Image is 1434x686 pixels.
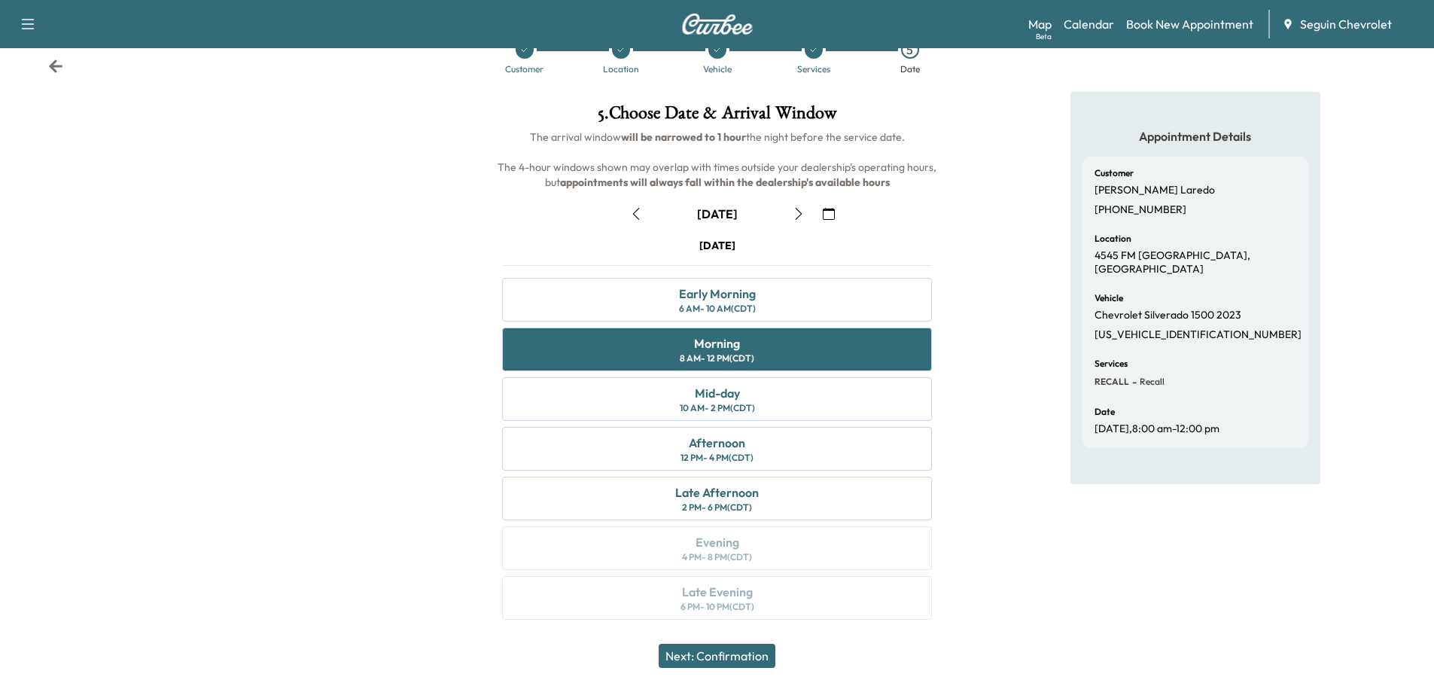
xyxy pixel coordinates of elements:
span: Seguin Chevrolet [1300,15,1392,33]
div: Vehicle [703,65,732,74]
div: Morning [694,334,740,352]
span: RECALL [1095,376,1129,388]
div: Date [900,65,920,74]
p: [DATE] , 8:00 am - 12:00 pm [1095,422,1219,436]
span: The arrival window the night before the service date. The 4-hour windows shown may overlap with t... [498,130,939,189]
div: Late Afternoon [675,483,759,502]
a: Book New Appointment [1126,15,1253,33]
b: will be narrowed to 1 hour [621,130,746,144]
h6: Services [1095,359,1128,368]
div: Beta [1036,31,1052,42]
p: [PERSON_NAME] Laredo [1095,184,1215,197]
h6: Location [1095,234,1131,243]
div: Back [48,59,63,74]
button: Next: Confirmation [659,644,775,668]
div: Mid-day [695,384,740,402]
p: Chevrolet Silverado 1500 2023 [1095,309,1241,322]
h6: Vehicle [1095,294,1123,303]
div: Customer [505,65,543,74]
div: 12 PM - 4 PM (CDT) [680,452,754,464]
a: Calendar [1064,15,1114,33]
div: [DATE] [697,206,738,222]
div: [DATE] [699,238,735,253]
div: 5 [901,41,919,59]
img: Curbee Logo [681,14,754,35]
h6: Customer [1095,169,1134,178]
h6: Date [1095,407,1115,416]
div: 10 AM - 2 PM (CDT) [680,402,755,414]
span: - [1129,374,1137,389]
b: appointments will always fall within the dealership's available hours [560,175,890,189]
p: 4545 FM [GEOGRAPHIC_DATA], [GEOGRAPHIC_DATA] [1095,249,1296,276]
p: [PHONE_NUMBER] [1095,203,1186,217]
h5: Appointment Details [1082,128,1308,145]
div: Location [603,65,639,74]
div: 2 PM - 6 PM (CDT) [682,502,752,514]
div: Services [797,65,830,74]
div: Early Morning [679,285,756,303]
span: Recall [1137,376,1165,388]
div: Afternoon [689,434,745,452]
div: 8 AM - 12 PM (CDT) [680,352,754,364]
h1: 5 . Choose Date & Arrival Window [490,104,944,130]
p: [US_VEHICLE_IDENTIFICATION_NUMBER] [1095,328,1302,342]
div: 6 AM - 10 AM (CDT) [679,303,756,315]
a: MapBeta [1028,15,1052,33]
